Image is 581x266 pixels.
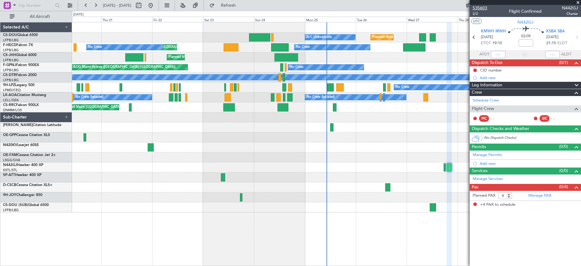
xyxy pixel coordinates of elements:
[472,82,502,89] span: Leg Information
[472,144,486,151] span: Permits
[63,103,158,112] div: Planned Maint [GEOGRAPHIC_DATA] ([GEOGRAPHIC_DATA])
[169,53,264,62] div: Planned Maint [GEOGRAPHIC_DATA] ([GEOGRAPHIC_DATA])
[540,115,550,122] div: SIC
[152,17,203,22] div: Fri 22
[3,53,16,57] span: CS-JHH
[3,88,21,92] a: LFMD/CEQ
[203,17,254,22] div: Sat 23
[473,176,503,182] a: Manage Services
[3,143,17,147] span: N420KV
[551,116,565,121] div: - -
[473,11,487,16] span: 2/2
[3,203,49,207] a: CS-DOU (SUB)Global 6500
[481,40,491,46] span: ETOT
[559,143,568,150] span: (0/0)
[480,75,578,80] div: Add new
[3,93,46,97] a: LX-AOACitation Mustang
[546,40,556,46] span: 21:15
[471,18,482,24] button: UTC
[290,63,304,72] div: No Crew
[18,1,53,10] input: Trip Number
[3,63,39,67] a: F-GPNJFalcon 900EX
[472,125,529,132] span: Dispatch Checks and Weather
[528,193,551,199] a: Manage PAX
[51,17,101,22] div: Wed 20
[3,183,16,187] span: D-CSCB
[472,105,494,112] span: Flight Crew
[521,33,531,39] span: 02:05
[3,183,52,187] a: D-CSCBCessna Citation XLS+
[3,43,33,47] a: F-HECDFalcon 7X
[479,115,489,122] div: PIC
[481,28,506,35] span: KMWH MWH
[3,173,15,177] span: SP-ATT
[3,133,16,137] span: OE-GPP
[546,34,559,40] span: [DATE]
[3,58,19,62] a: LFPB/LBG
[3,158,20,162] a: LSGG/GVA
[3,48,19,52] a: LFPB/LBG
[472,59,502,66] span: Dispatch To-Dos
[3,73,16,77] span: CS-DTR
[3,163,43,167] a: N442GJHawker 400 XP
[3,83,34,87] a: 9H-LPZLegacy 500
[480,161,578,166] div: Add new
[559,168,568,174] span: (0/0)
[73,63,176,72] div: AOG Maint Hyères ([GEOGRAPHIC_DATA]-[GEOGRAPHIC_DATA])
[3,103,16,107] span: CS-RRC
[3,123,33,127] span: [PERSON_NAME]
[3,63,16,67] span: F-GPNJ
[472,184,478,191] span: Pax
[472,168,487,175] span: Services
[562,11,578,16] span: Charter
[479,52,489,58] span: ATOT
[3,123,61,127] a: [PERSON_NAME]Citation Latitude
[473,5,487,11] span: 535603
[562,5,578,11] span: N442GJ
[3,73,37,77] a: CS-DTRFalcon 2000
[216,3,241,8] span: Refresh
[3,163,17,167] span: N442GJ
[296,43,310,52] div: No Crew
[307,33,332,42] div: A/C Unavailable
[509,8,542,15] div: Flight Confirmed
[557,40,567,46] span: ELDT
[491,51,505,58] input: --:--
[356,17,407,22] div: Tue 26
[561,52,571,58] span: ALDT
[3,193,16,197] span: 9H-JOY
[73,12,84,17] div: [DATE]
[473,152,502,158] a: Manage Permits
[103,3,131,8] span: [DATE] - [DATE]
[3,133,50,137] a: OE-GPPCessna Citation XLS
[480,202,515,208] span: +4 PAX to schedule
[3,38,19,42] a: LFPB/LBG
[372,33,468,42] div: Planned Maint [GEOGRAPHIC_DATA] ([GEOGRAPHIC_DATA])
[3,33,17,37] span: CS-DOU
[559,184,568,190] span: (0/4)
[3,98,19,102] a: LELL/QSA
[3,43,16,47] span: F-HECD
[254,17,305,22] div: Sun 24
[473,98,499,104] a: Schedule Crew
[3,203,28,207] span: CS-DOU (SUB)
[517,19,533,25] span: N442GJ
[101,17,152,22] div: Thu 21
[3,153,56,157] a: OE-FXMCessna Citation Jet 2+
[492,40,502,46] span: 19:10
[472,89,482,96] span: Crew
[16,15,64,19] span: All Aircraft
[3,33,38,37] a: CS-DOUGlobal 6500
[3,208,19,212] a: LFPB/LBG
[3,68,19,72] a: LFPB/LBG
[559,59,568,66] span: (0/1)
[458,17,508,22] div: Thu 28
[546,28,565,35] span: KSBA SBA
[3,168,17,172] a: KSTL/STL
[7,12,66,22] button: All Aircraft
[3,103,39,107] a: CS-RRCFalcon 900LX
[473,193,495,199] label: Planned PAX
[3,143,39,147] a: N420KVLearjet 60SE
[307,93,335,102] div: No Crew Sabadell
[305,17,356,22] div: Mon 25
